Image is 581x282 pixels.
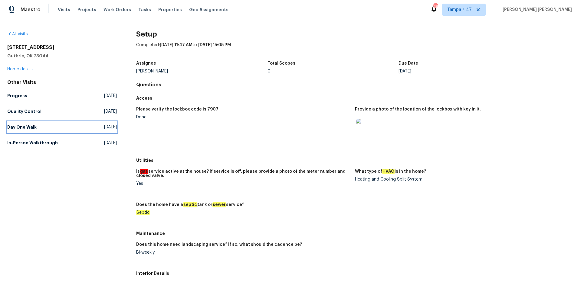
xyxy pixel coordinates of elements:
div: Completed: to [136,42,574,58]
em: septic [183,202,197,207]
em: HVAC [382,169,395,174]
div: Yes [136,181,350,186]
a: Day One Walk[DATE] [7,122,117,133]
div: [PERSON_NAME] [136,69,268,73]
a: All visits [7,32,28,36]
h5: Guthrie, OK 73044 [7,53,117,59]
span: Tampa + 47 [447,7,472,13]
span: [DATE] [104,124,117,130]
h5: Maintenance [136,230,574,236]
em: sewer [212,202,226,207]
div: [DATE] [399,69,530,73]
span: Tasks [138,8,151,12]
h5: What type of is in the home? [355,169,426,174]
h5: Does this home need landscaping service? If so, what should the cadence be? [136,242,302,247]
div: 0 [268,69,399,73]
h5: In-Person Walkthrough [7,140,58,146]
h5: Quality Control [7,108,41,114]
h5: Total Scopes [268,61,295,66]
span: Properties [158,7,182,13]
h2: [STREET_ADDRESS] [7,44,117,50]
h5: Utilities [136,157,574,163]
h5: Interior Details [136,270,574,276]
h5: Due Date [399,61,418,66]
div: Heating and Cooling Split System [355,177,569,181]
span: [DATE] 15:05 PM [198,43,231,47]
a: In-Person Walkthrough[DATE] [7,137,117,148]
span: [DATE] [104,140,117,146]
h5: Day One Walk [7,124,37,130]
div: 685 [433,4,438,10]
div: Done [136,115,350,119]
em: gas [140,169,148,174]
span: [DATE] [104,108,117,114]
h5: Progress [7,93,27,99]
h5: Assignee [136,61,156,66]
span: Work Orders [103,7,131,13]
h5: Provide a photo of the location of the lockbox with key in it. [355,107,481,111]
a: Home details [7,67,34,71]
h5: Does the home have a tank or service? [136,203,244,207]
span: Geo Assignments [189,7,228,13]
span: Maestro [21,7,41,13]
div: Bi-weekly [136,250,350,255]
h5: Please verify the lockbox code is 7907 [136,107,218,111]
span: [DATE] 11:47 AM [160,43,192,47]
em: Septic [136,210,150,215]
a: Quality Control[DATE] [7,106,117,117]
h5: Is service active at the house? If service is off, please provide a photo of the meter number and... [136,169,350,178]
h2: Setup [136,31,574,37]
span: [PERSON_NAME] [PERSON_NAME] [500,7,572,13]
span: Projects [77,7,96,13]
h5: Access [136,95,574,101]
span: Visits [58,7,70,13]
h4: Questions [136,82,574,88]
a: Progress[DATE] [7,90,117,101]
div: Other Visits [7,79,117,85]
span: [DATE] [104,93,117,99]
